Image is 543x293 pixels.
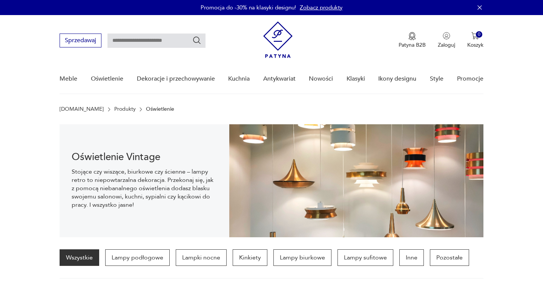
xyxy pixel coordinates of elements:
div: 0 [476,31,482,38]
a: Inne [399,249,424,266]
a: Ikony designu [378,64,416,93]
a: Meble [60,64,77,93]
button: Szukaj [192,36,201,45]
p: Koszyk [467,41,483,49]
a: Kuchnia [228,64,250,93]
button: Zaloguj [438,32,455,49]
a: Oświetlenie [91,64,123,93]
a: [DOMAIN_NAME] [60,106,104,112]
a: Zobacz produkty [300,4,342,11]
a: Antykwariat [263,64,296,93]
button: Patyna B2B [399,32,426,49]
img: Ikona koszyka [471,32,479,40]
a: Lampy podłogowe [105,249,170,266]
a: Wszystkie [60,249,99,266]
a: Style [430,64,443,93]
img: Ikonka użytkownika [443,32,450,40]
button: Sprzedawaj [60,34,101,47]
a: Promocje [457,64,483,93]
h1: Oświetlenie Vintage [72,153,217,162]
p: Stojące czy wiszące, biurkowe czy ścienne – lampy retro to niepowtarzalna dekoracja. Przekonaj si... [72,168,217,209]
img: Ikona medalu [408,32,416,40]
a: Ikona medaluPatyna B2B [399,32,426,49]
img: Oświetlenie [229,124,483,237]
a: Sprzedawaj [60,38,101,44]
a: Produkty [114,106,136,112]
a: Dekoracje i przechowywanie [137,64,215,93]
a: Pozostałe [430,249,469,266]
p: Oświetlenie [146,106,174,112]
p: Patyna B2B [399,41,426,49]
p: Promocja do -30% na klasyki designu! [201,4,296,11]
p: Zaloguj [438,41,455,49]
a: Lampy biurkowe [273,249,331,266]
img: Patyna - sklep z meblami i dekoracjami vintage [263,21,293,58]
a: Kinkiety [233,249,267,266]
a: Klasyki [347,64,365,93]
a: Lampy sufitowe [337,249,393,266]
button: 0Koszyk [467,32,483,49]
a: Lampki nocne [176,249,227,266]
a: Nowości [309,64,333,93]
